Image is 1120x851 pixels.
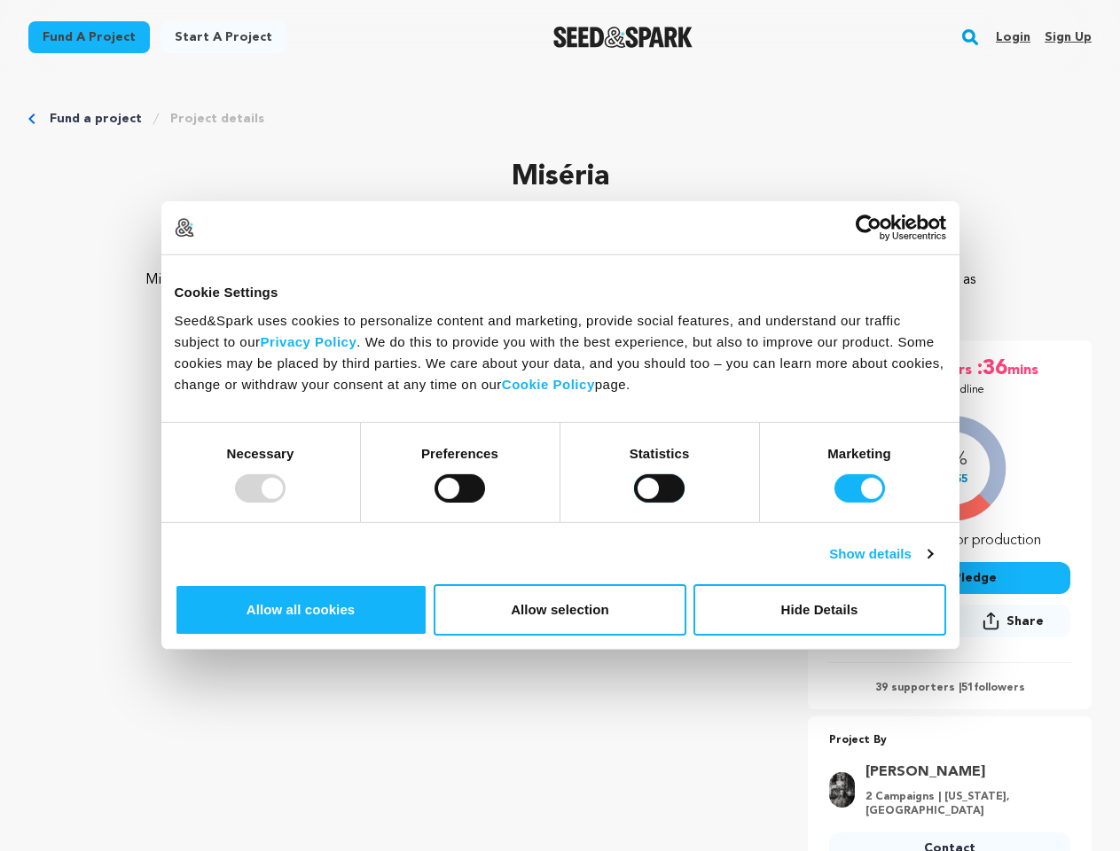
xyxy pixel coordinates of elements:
a: Fund a project [50,110,142,128]
p: 2 Campaigns | [US_STATE], [GEOGRAPHIC_DATA] [865,790,1060,818]
strong: Marketing [827,445,891,460]
span: hrs [951,355,975,383]
a: Usercentrics Cookiebot - opens in a new window [791,215,946,241]
a: Login [996,23,1030,51]
div: Breadcrumb [28,110,1092,128]
button: Share [955,605,1070,637]
p: Miséria is a psychological horror short about a woman haunted by a faceless entity born from trau... [135,269,985,312]
p: Miséria [28,156,1092,199]
a: Project details [170,110,264,128]
a: Show details [829,543,932,565]
span: mins [1007,355,1042,383]
div: Seed&Spark uses cookies to personalize content and marketing, provide social features, and unders... [175,309,946,394]
button: Allow selection [434,584,686,636]
span: Share [955,605,1070,644]
strong: Statistics [630,445,690,460]
span: Share [1006,613,1044,630]
img: 1a356de7224ab4ba.jpg [829,772,855,808]
div: Cookie Settings [175,282,946,303]
a: Goto J.C. McNaughton profile [865,761,1060,783]
a: Seed&Spark Homepage [553,27,693,48]
p: Project By [829,730,1070,751]
button: Hide Details [693,584,946,636]
strong: Necessary [227,445,294,460]
p: Horror, Thriller [28,234,1092,255]
a: Sign up [1045,23,1092,51]
span: :36 [975,355,1007,383]
p: [GEOGRAPHIC_DATA], [US_STATE] | Film Short [28,213,1092,234]
p: 39 supporters | followers [829,681,1070,695]
a: Cookie Policy [502,376,595,391]
a: Fund a project [28,21,150,53]
strong: Preferences [421,445,498,460]
img: logo [175,218,194,238]
span: 51 [961,683,974,693]
button: Allow all cookies [175,584,427,636]
img: Seed&Spark Logo Dark Mode [553,27,693,48]
a: Privacy Policy [261,333,357,348]
a: Start a project [161,21,286,53]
